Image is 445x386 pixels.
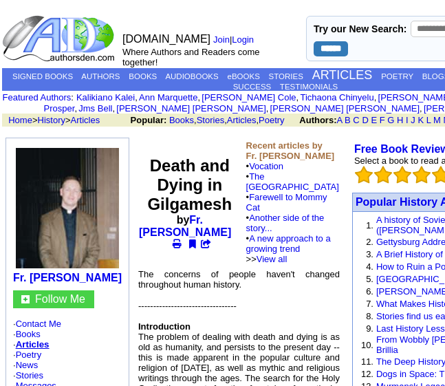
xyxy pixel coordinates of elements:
[16,148,119,268] img: 12292.jpg
[366,249,373,259] font: 3.
[246,171,339,192] a: The [GEOGRAPHIC_DATA]
[246,192,327,213] a: Farewell to Mommy Cat
[200,94,202,102] font: i
[249,161,283,171] a: Vocation
[213,34,230,45] a: Join
[197,115,224,125] a: Stories
[227,115,257,125] a: Articles
[16,350,42,360] a: Poetry
[76,92,135,103] a: Kalikiano Kalei
[381,72,413,81] a: POETRY
[139,92,197,103] a: Ann Marquette
[233,83,272,91] a: SUCCESS
[300,92,373,103] a: Tichaona Chinyelu
[345,115,351,125] a: B
[246,192,331,264] font: •
[12,72,73,81] a: SIGNED BOOKS
[2,14,118,63] img: logo_ad.gif
[81,72,120,81] a: AUTHORS
[361,356,373,367] font: 11.
[16,360,39,370] a: News
[355,166,373,184] img: bigemptystars.png
[139,214,241,238] b: by
[353,115,359,125] a: C
[232,34,254,45] a: Login
[78,103,112,114] a: Jms Bell
[13,272,122,283] a: Fr. [PERSON_NAME]
[270,103,420,114] a: [PERSON_NAME] [PERSON_NAME]
[246,233,331,254] a: A new approach to a growing trend
[246,233,331,264] font: • >>
[246,140,335,161] b: Recent articles by Fr. [PERSON_NAME]
[16,329,41,339] a: Books
[3,115,100,125] font: > >
[138,94,139,102] font: i
[371,115,377,125] a: E
[269,72,303,81] a: STORIES
[147,156,232,213] font: Death and Dying in Gilgamesh
[299,115,336,125] b: Authors:
[314,23,406,34] label: Try our New Search:
[246,213,325,233] a: Another side of the story...
[246,213,331,264] font: •
[16,319,61,329] a: Contact Me
[202,92,296,103] a: [PERSON_NAME] Cole
[38,115,65,125] a: History
[138,269,340,290] font: The concerns of people haven't changed throughout human history.
[336,115,342,125] a: A
[122,47,259,67] font: Where Authors and Readers come together!
[228,72,260,81] a: eBOOKS
[361,340,373,350] font: 10.
[422,105,424,113] font: i
[387,115,394,125] a: G
[361,369,373,379] font: 12.
[376,94,378,102] font: i
[16,339,50,350] a: Articles
[246,161,339,264] font: •
[213,34,259,45] font: |
[366,220,373,230] font: 1.
[8,115,32,125] a: Home
[129,72,157,81] a: BOOKS
[246,171,339,264] font: •
[71,115,100,125] a: Articles
[165,72,218,81] a: AUDIOBOOKS
[299,94,300,102] font: i
[366,274,373,284] font: 5.
[21,295,30,303] img: gc.jpg
[138,321,191,332] b: Introduction
[397,115,403,125] a: H
[115,105,116,113] font: i
[380,115,385,125] a: F
[116,103,265,114] a: [PERSON_NAME] [PERSON_NAME]
[413,166,431,184] img: bigemptystars.png
[35,293,85,305] a: Follow Me
[406,115,409,125] a: I
[122,33,210,45] font: [DOMAIN_NAME]
[77,105,78,113] font: i
[169,115,194,125] a: Books
[280,83,338,91] a: TESTIMONIALS
[139,214,231,238] a: Fr. [PERSON_NAME]
[16,370,43,380] a: Stories
[366,286,373,297] font: 6.
[362,115,368,125] a: D
[433,115,441,125] a: M
[3,92,74,103] font: :
[259,115,285,125] a: Poetry
[366,311,373,321] font: 8.
[131,115,167,125] b: Popular:
[366,323,373,334] font: 9.
[366,261,373,272] font: 4.
[393,166,411,184] img: bigemptystars.png
[366,299,373,309] font: 7.
[417,115,424,125] a: K
[3,92,72,103] a: Featured Authors
[411,115,415,125] a: J
[312,68,373,82] a: ARTICLES
[426,115,431,125] a: L
[257,254,287,264] a: View all
[268,105,270,113] font: i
